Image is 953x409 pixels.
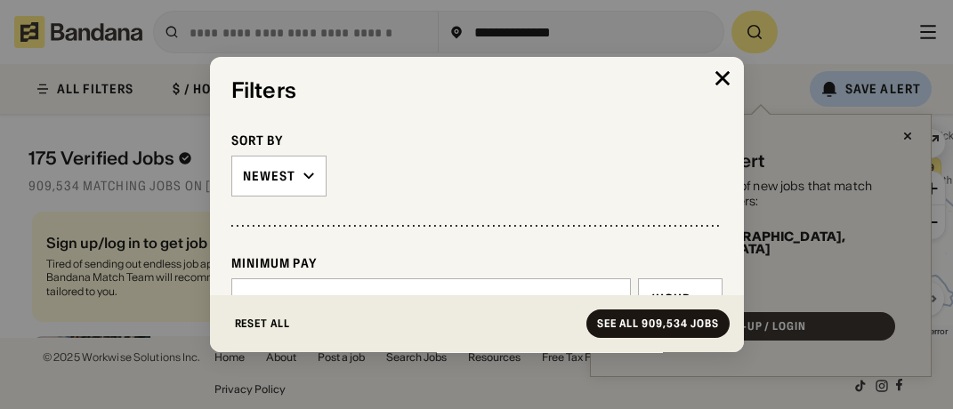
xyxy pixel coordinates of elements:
[231,78,723,104] div: Filters
[243,168,296,184] div: Newest
[231,132,723,148] div: Sort By
[597,318,718,329] div: See all 909,534 jobs
[231,255,723,271] div: Minimum Pay
[650,291,691,307] div: /hour
[235,318,291,329] div: Reset All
